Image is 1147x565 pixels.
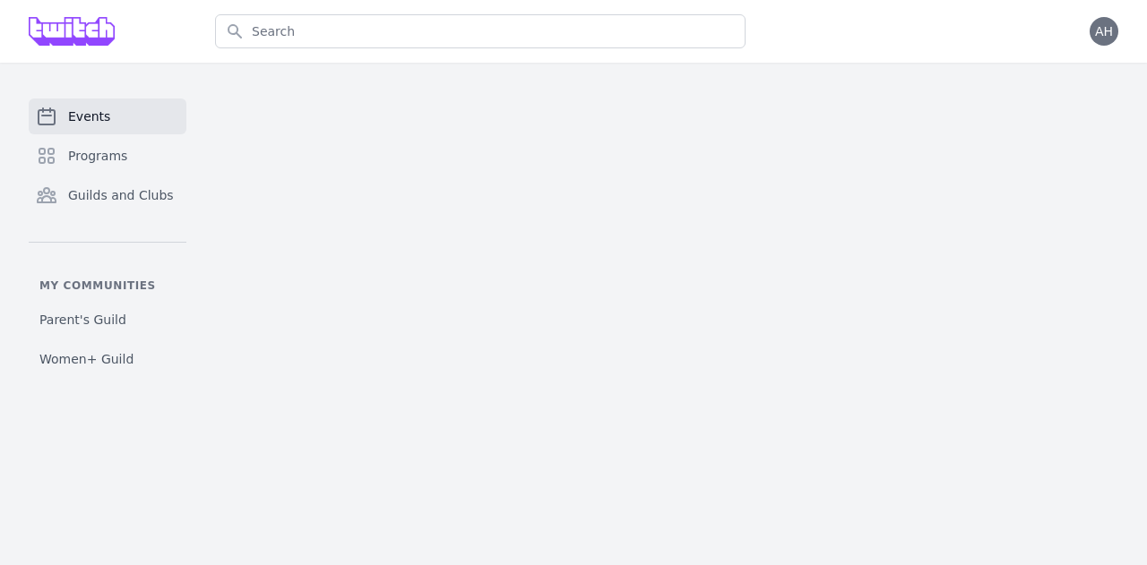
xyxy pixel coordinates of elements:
[39,311,126,329] span: Parent's Guild
[29,17,115,46] img: Grove
[68,147,127,165] span: Programs
[29,98,186,375] nav: Sidebar
[29,98,186,134] a: Events
[29,304,186,336] a: Parent's Guild
[29,343,186,375] a: Women+ Guild
[29,138,186,174] a: Programs
[29,177,186,213] a: Guilds and Clubs
[29,278,186,293] p: My communities
[68,186,174,204] span: Guilds and Clubs
[39,350,134,368] span: Women+ Guild
[1090,17,1118,46] button: AH
[215,14,746,48] input: Search
[1095,25,1113,38] span: AH
[68,107,110,125] span: Events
